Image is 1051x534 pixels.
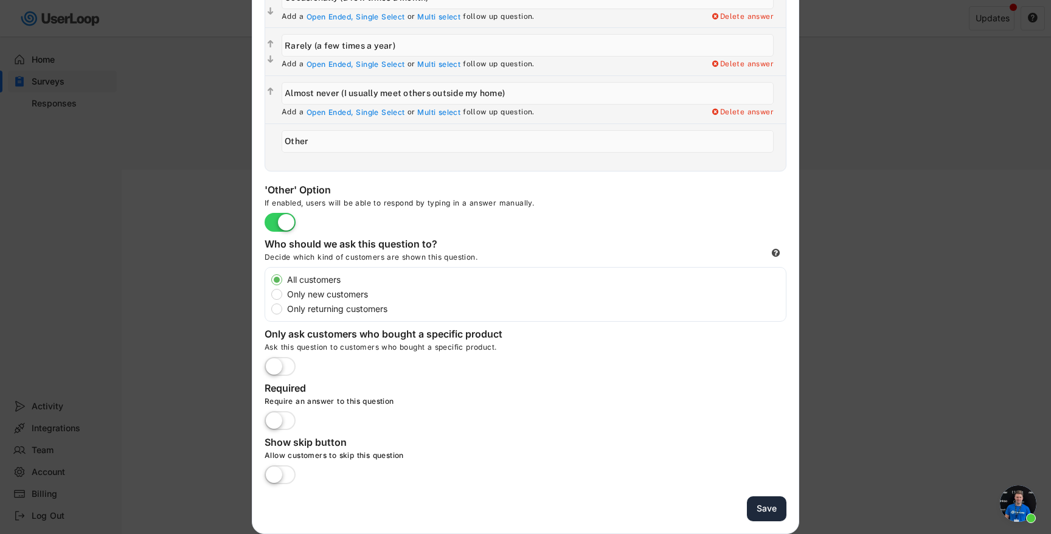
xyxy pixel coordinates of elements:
input: Other [282,130,774,153]
div: Delete answer [710,60,774,69]
input: Almost never (I usually meet others outside my home) [282,82,774,105]
text:  [268,54,274,64]
input: Rarely (a few times a year) [282,34,774,57]
div: or [408,12,415,22]
div: Multi select [417,108,460,117]
div: Open chat [1000,485,1036,522]
label: Only new customers [283,290,786,299]
text:  [268,86,274,97]
div: Open Ended, [307,108,353,117]
div: Required [265,382,508,397]
div: Allow customers to skip this question [265,451,630,465]
div: Open Ended, [307,12,353,22]
div: Single Select [356,12,404,22]
div: or [408,60,415,69]
button:  [265,86,276,98]
div: Delete answer [710,12,774,22]
div: Multi select [417,12,460,22]
div: Ask this question to customers who bought a specific product. [265,342,786,357]
text:  [268,39,274,49]
button:  [265,54,276,66]
div: Add a [282,60,304,69]
div: Open Ended, [307,60,353,69]
div: Delete answer [710,108,774,117]
div: Multi select [417,60,460,69]
div: Only ask customers who bought a specific product [265,328,508,342]
div: follow up question. [463,12,535,22]
div: or [408,108,415,117]
label: All customers [283,276,786,284]
div: Add a [282,108,304,117]
text:  [268,6,274,16]
div: Add a [282,12,304,22]
div: If enabled, users will be able to respond by typing in a answer manually. [265,198,630,213]
div: Require an answer to this question [265,397,630,411]
div: Show skip button [265,436,508,451]
button:  [265,38,276,50]
div: 'Other' Option [265,184,508,198]
button: Save [747,496,786,521]
div: Single Select [356,108,404,117]
button:  [265,5,276,18]
div: Single Select [356,60,404,69]
div: follow up question. [463,60,535,69]
div: Who should we ask this question to? [265,238,508,252]
div: follow up question. [463,108,535,117]
div: Decide which kind of customers are shown this question. [265,252,569,267]
label: Only returning customers [283,305,786,313]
